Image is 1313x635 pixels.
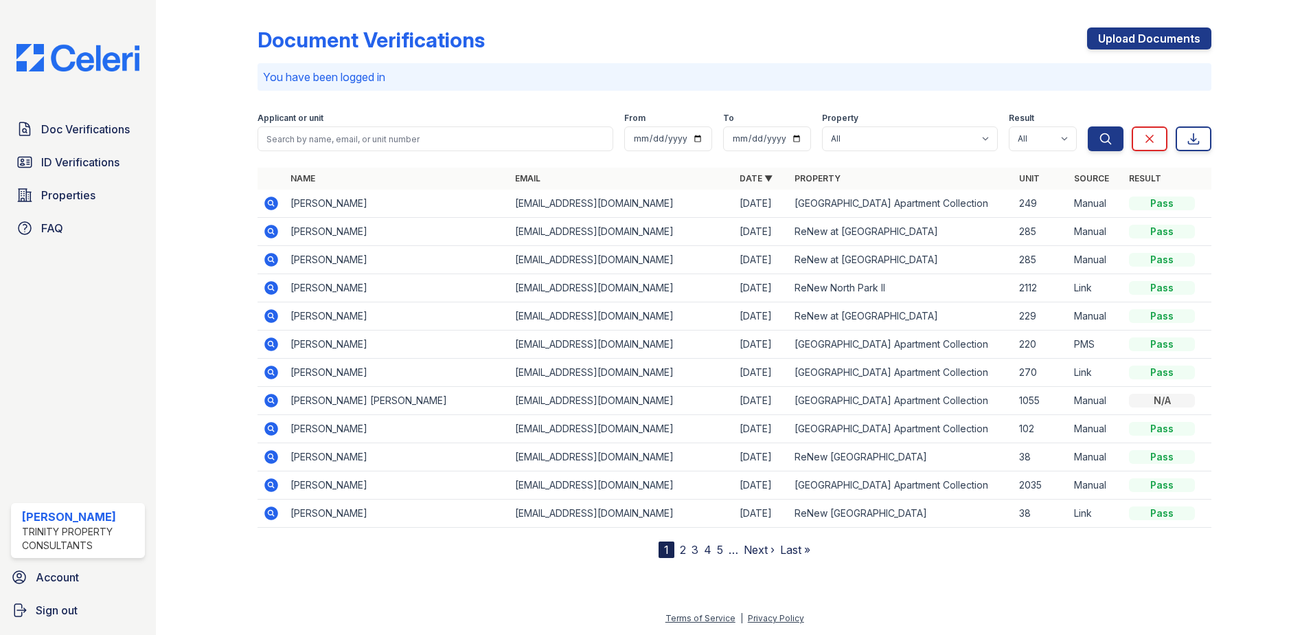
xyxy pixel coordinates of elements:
input: Search by name, email, or unit number [258,126,613,151]
a: Next › [744,543,775,557]
td: ReNew at [GEOGRAPHIC_DATA] [789,246,1014,274]
span: Properties [41,187,95,203]
div: Pass [1129,450,1195,464]
td: [PERSON_NAME] [285,274,510,302]
td: 38 [1014,443,1069,471]
div: Document Verifications [258,27,485,52]
td: [EMAIL_ADDRESS][DOMAIN_NAME] [510,274,734,302]
a: Terms of Service [665,613,735,623]
img: CE_Logo_Blue-a8612792a0a2168367f1c8372b55b34899dd931a85d93a1a3d3e32e68fde9ad4.png [5,44,150,71]
td: [PERSON_NAME] [285,331,510,359]
td: 38 [1014,500,1069,528]
td: PMS [1069,331,1123,359]
div: Pass [1129,366,1195,379]
td: [GEOGRAPHIC_DATA] Apartment Collection [789,331,1014,359]
a: Last » [780,543,810,557]
td: [GEOGRAPHIC_DATA] Apartment Collection [789,359,1014,387]
td: [EMAIL_ADDRESS][DOMAIN_NAME] [510,246,734,274]
div: 1 [659,542,674,558]
div: Pass [1129,253,1195,267]
td: [DATE] [734,443,789,471]
td: [EMAIL_ADDRESS][DOMAIN_NAME] [510,500,734,528]
a: Account [5,564,150,591]
td: 2112 [1014,274,1069,302]
td: [PERSON_NAME] [285,190,510,218]
td: 1055 [1014,387,1069,415]
td: [PERSON_NAME] [285,302,510,331]
a: Sign out [5,597,150,624]
a: 4 [704,543,711,557]
td: [EMAIL_ADDRESS][DOMAIN_NAME] [510,359,734,387]
a: Name [290,173,315,183]
td: [DATE] [734,218,789,246]
a: Result [1129,173,1161,183]
td: [PERSON_NAME] [285,500,510,528]
td: [PERSON_NAME] [285,218,510,246]
td: 229 [1014,302,1069,331]
div: Trinity Property Consultants [22,525,139,553]
div: Pass [1129,309,1195,323]
td: 285 [1014,218,1069,246]
td: 102 [1014,415,1069,443]
td: 2035 [1014,471,1069,500]
td: Link [1069,500,1123,528]
td: [PERSON_NAME] [285,359,510,387]
td: [GEOGRAPHIC_DATA] Apartment Collection [789,471,1014,500]
td: [DATE] [734,302,789,331]
div: Pass [1129,506,1195,520]
span: ID Verifications [41,154,119,170]
td: Manual [1069,387,1123,415]
label: Result [1009,113,1034,124]
a: ID Verifications [11,148,145,176]
td: 270 [1014,359,1069,387]
td: Manual [1069,190,1123,218]
td: Link [1069,359,1123,387]
td: [PERSON_NAME] [285,415,510,443]
td: [PERSON_NAME] [PERSON_NAME] [285,387,510,415]
td: ReNew [GEOGRAPHIC_DATA] [789,443,1014,471]
a: 2 [680,543,686,557]
span: FAQ [41,220,63,236]
td: [DATE] [734,415,789,443]
label: From [624,113,646,124]
a: Properties [11,181,145,209]
td: [DATE] [734,190,789,218]
td: [EMAIL_ADDRESS][DOMAIN_NAME] [510,190,734,218]
td: Manual [1069,471,1123,500]
a: 5 [717,543,723,557]
label: Applicant or unit [258,113,323,124]
span: Sign out [36,602,78,619]
td: [GEOGRAPHIC_DATA] Apartment Collection [789,190,1014,218]
div: Pass [1129,197,1195,210]
td: Manual [1069,218,1123,246]
td: [DATE] [734,246,789,274]
td: [EMAIL_ADDRESS][DOMAIN_NAME] [510,331,734,359]
td: [DATE] [734,387,789,415]
td: 220 [1014,331,1069,359]
td: Manual [1069,443,1123,471]
a: Email [515,173,540,183]
td: [PERSON_NAME] [285,471,510,500]
td: [GEOGRAPHIC_DATA] Apartment Collection [789,387,1014,415]
td: ReNew North Park II [789,274,1014,302]
td: [GEOGRAPHIC_DATA] Apartment Collection [789,415,1014,443]
a: Date ▼ [740,173,773,183]
td: [EMAIL_ADDRESS][DOMAIN_NAME] [510,471,734,500]
a: Privacy Policy [748,613,804,623]
label: Property [822,113,858,124]
div: | [740,613,743,623]
td: [PERSON_NAME] [285,443,510,471]
td: Manual [1069,415,1123,443]
a: Unit [1019,173,1040,183]
div: Pass [1129,225,1195,238]
td: [PERSON_NAME] [285,246,510,274]
div: Pass [1129,422,1195,436]
td: Manual [1069,246,1123,274]
td: [DATE] [734,359,789,387]
td: [EMAIL_ADDRESS][DOMAIN_NAME] [510,218,734,246]
td: [EMAIL_ADDRESS][DOMAIN_NAME] [510,415,734,443]
div: N/A [1129,394,1195,408]
a: Property [795,173,841,183]
a: FAQ [11,214,145,242]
